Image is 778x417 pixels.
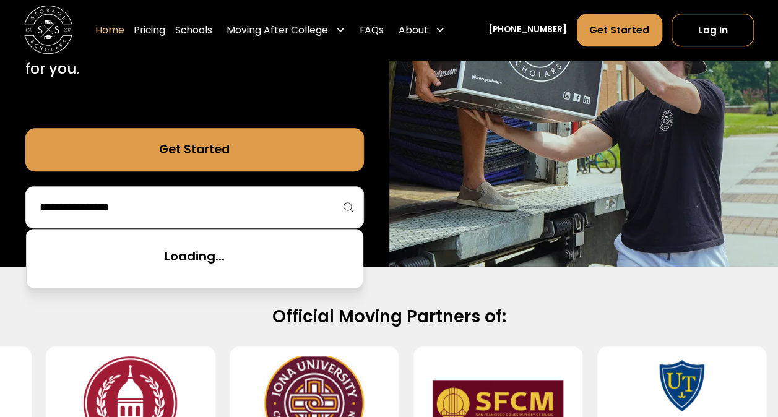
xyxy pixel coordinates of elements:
div: Moving After College [227,23,328,37]
div: About [394,13,450,47]
a: [PHONE_NUMBER] [488,24,567,37]
a: Pricing [134,13,165,47]
a: Get Started [25,128,364,171]
div: About [398,23,428,37]
h2: Official Moving Partners of: [39,306,739,328]
a: Log In [672,14,754,46]
img: Storage Scholars main logo [24,6,72,54]
a: Get Started [577,14,662,46]
a: home [24,6,72,54]
a: Schools [175,13,212,47]
div: Moving After College [222,13,350,47]
a: FAQs [360,13,384,47]
a: Home [95,13,124,47]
